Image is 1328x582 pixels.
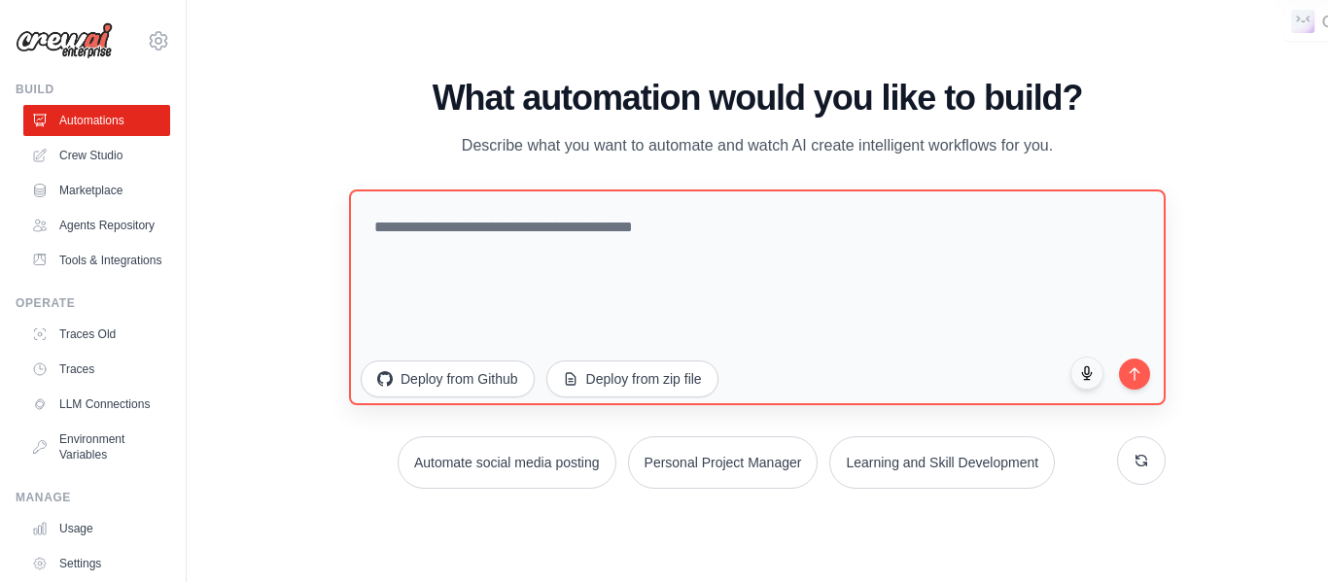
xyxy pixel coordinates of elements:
[23,210,170,241] a: Agents Repository
[361,360,535,397] button: Deploy from Github
[398,436,616,489] button: Automate social media posting
[16,295,170,311] div: Operate
[23,175,170,206] a: Marketplace
[23,424,170,470] a: Environment Variables
[829,436,1055,489] button: Learning and Skill Development
[1231,489,1328,582] iframe: Chat Widget
[16,490,170,505] div: Manage
[349,79,1166,118] h1: What automation would you like to build?
[16,22,113,59] img: Logo
[23,389,170,420] a: LLM Connections
[23,354,170,385] a: Traces
[16,82,170,97] div: Build
[628,436,819,489] button: Personal Project Manager
[23,548,170,579] a: Settings
[431,133,1084,158] p: Describe what you want to automate and watch AI create intelligent workflows for you.
[23,513,170,544] a: Usage
[23,245,170,276] a: Tools & Integrations
[546,360,718,397] button: Deploy from zip file
[23,105,170,136] a: Automations
[23,140,170,171] a: Crew Studio
[23,319,170,350] a: Traces Old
